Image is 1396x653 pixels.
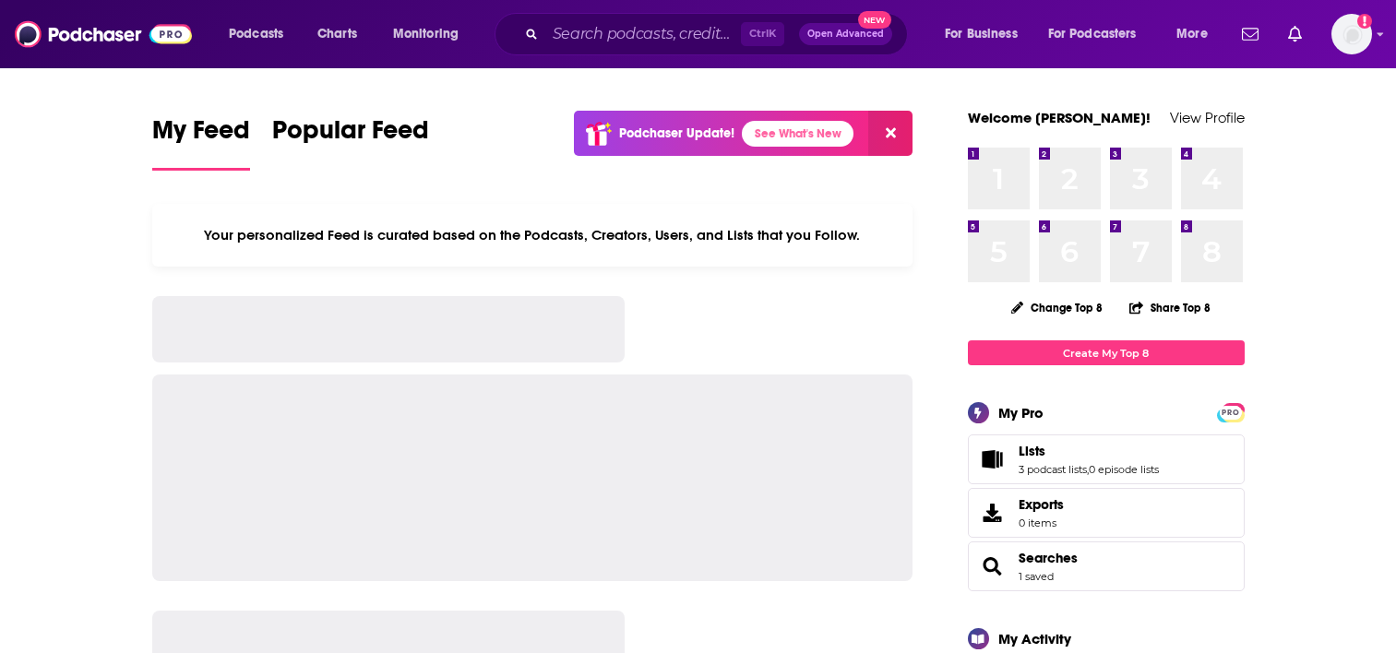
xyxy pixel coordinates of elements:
div: Search podcasts, credits, & more... [512,13,925,55]
button: Open AdvancedNew [799,23,892,45]
span: Popular Feed [272,114,429,157]
span: More [1176,21,1208,47]
span: 0 items [1019,516,1064,529]
span: My Feed [152,114,250,157]
button: Show profile menu [1331,14,1372,54]
span: Exports [1019,496,1064,513]
span: For Podcasters [1048,21,1137,47]
a: 1 saved [1019,570,1054,583]
button: open menu [932,19,1041,49]
span: , [1087,463,1089,476]
p: Podchaser Update! [619,125,734,141]
input: Search podcasts, credits, & more... [545,19,741,49]
span: Ctrl K [741,22,784,46]
span: Exports [974,500,1011,526]
span: Lists [968,434,1245,484]
span: New [858,11,891,29]
a: 0 episode lists [1089,463,1159,476]
div: Your personalized Feed is curated based on the Podcasts, Creators, Users, and Lists that you Follow. [152,204,913,267]
a: Exports [968,488,1245,538]
span: Monitoring [393,21,459,47]
div: My Pro [998,404,1044,421]
img: Podchaser - Follow, Share and Rate Podcasts [15,17,192,52]
button: open menu [380,19,483,49]
img: User Profile [1331,14,1372,54]
button: Share Top 8 [1128,290,1211,326]
svg: Add a profile image [1357,14,1372,29]
span: PRO [1220,406,1242,420]
a: Lists [1019,443,1159,459]
button: Change Top 8 [1000,296,1115,319]
a: Create My Top 8 [968,340,1245,365]
span: For Business [945,21,1018,47]
span: Open Advanced [807,30,884,39]
a: Searches [1019,550,1078,566]
button: open menu [1163,19,1231,49]
a: Welcome [PERSON_NAME]! [968,109,1151,126]
a: Searches [974,553,1011,579]
a: Show notifications dropdown [1281,18,1309,50]
button: open menu [1036,19,1163,49]
div: My Activity [998,630,1071,647]
a: PRO [1220,405,1242,419]
span: Logged in as PUPPublicity [1331,14,1372,54]
a: Charts [305,19,368,49]
a: Lists [974,446,1011,472]
span: Charts [317,21,357,47]
a: Show notifications dropdown [1235,18,1266,50]
a: 3 podcast lists [1019,463,1087,476]
a: View Profile [1170,109,1245,126]
span: Podcasts [229,21,283,47]
span: Lists [1019,443,1045,459]
a: My Feed [152,114,250,171]
a: See What's New [742,121,853,147]
span: Searches [968,541,1245,591]
a: Popular Feed [272,114,429,171]
button: open menu [216,19,307,49]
